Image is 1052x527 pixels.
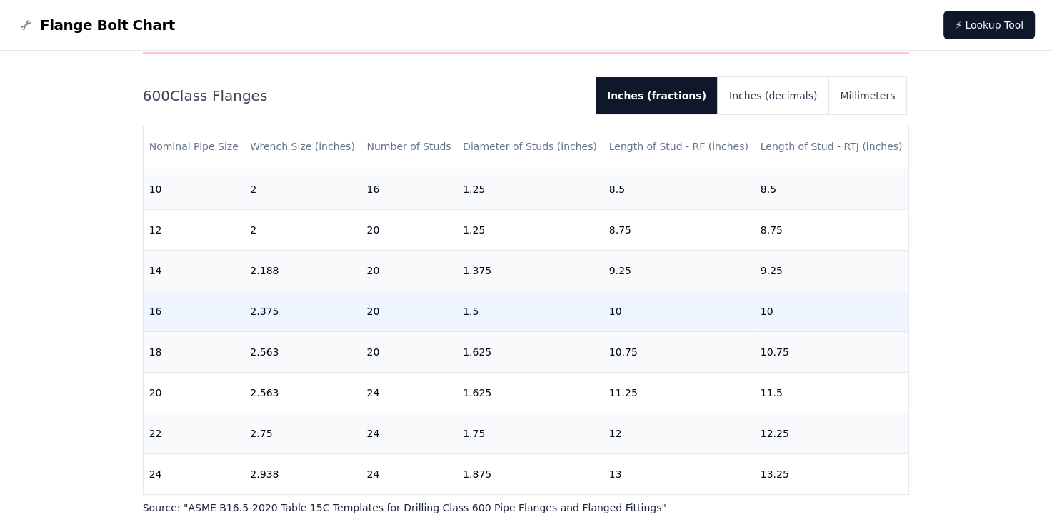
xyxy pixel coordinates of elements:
[17,15,175,35] a: Flange Bolt Chart LogoFlange Bolt Chart
[457,126,603,167] th: Diameter of Studs (inches)
[244,250,361,291] td: 2.188
[755,413,909,453] td: 12.25
[755,291,909,331] td: 10
[755,126,909,167] th: Length of Stud - RTJ (inches)
[361,126,457,167] th: Number of Studs
[457,250,603,291] td: 1.375
[457,413,603,453] td: 1.75
[603,169,755,209] td: 8.5
[244,372,361,413] td: 2.563
[144,372,245,413] td: 20
[40,15,175,35] span: Flange Bolt Chart
[718,77,828,114] button: Inches (decimals)
[143,86,584,106] h2: 600 Class Flanges
[457,169,603,209] td: 1.25
[596,77,718,114] button: Inches (fractions)
[755,331,909,372] td: 10.75
[603,291,755,331] td: 10
[457,453,603,494] td: 1.875
[603,413,755,453] td: 12
[144,126,245,167] th: Nominal Pipe Size
[755,453,909,494] td: 13.25
[603,209,755,250] td: 8.75
[755,372,909,413] td: 11.5
[144,331,245,372] td: 18
[603,250,755,291] td: 9.25
[457,331,603,372] td: 1.625
[244,453,361,494] td: 2.938
[603,331,755,372] td: 10.75
[244,169,361,209] td: 2
[244,413,361,453] td: 2.75
[244,126,361,167] th: Wrench Size (inches)
[457,209,603,250] td: 1.25
[603,372,755,413] td: 11.25
[828,77,906,114] button: Millimeters
[144,169,245,209] td: 10
[603,126,755,167] th: Length of Stud - RF (inches)
[755,250,909,291] td: 9.25
[361,453,457,494] td: 24
[361,331,457,372] td: 20
[244,209,361,250] td: 2
[603,453,755,494] td: 13
[144,453,245,494] td: 24
[17,16,34,34] img: Flange Bolt Chart Logo
[144,250,245,291] td: 14
[457,372,603,413] td: 1.625
[144,291,245,331] td: 16
[755,169,909,209] td: 8.5
[144,209,245,250] td: 12
[244,331,361,372] td: 2.563
[361,209,457,250] td: 20
[144,413,245,453] td: 22
[361,413,457,453] td: 24
[755,209,909,250] td: 8.75
[361,169,457,209] td: 16
[943,11,1035,39] a: ⚡ Lookup Tool
[361,250,457,291] td: 20
[143,501,910,515] p: Source: " ASME B16.5-2020 Table 15C Templates for Drilling Class 600 Pipe Flanges and Flanged Fit...
[457,291,603,331] td: 1.5
[361,372,457,413] td: 24
[244,291,361,331] td: 2.375
[361,291,457,331] td: 20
